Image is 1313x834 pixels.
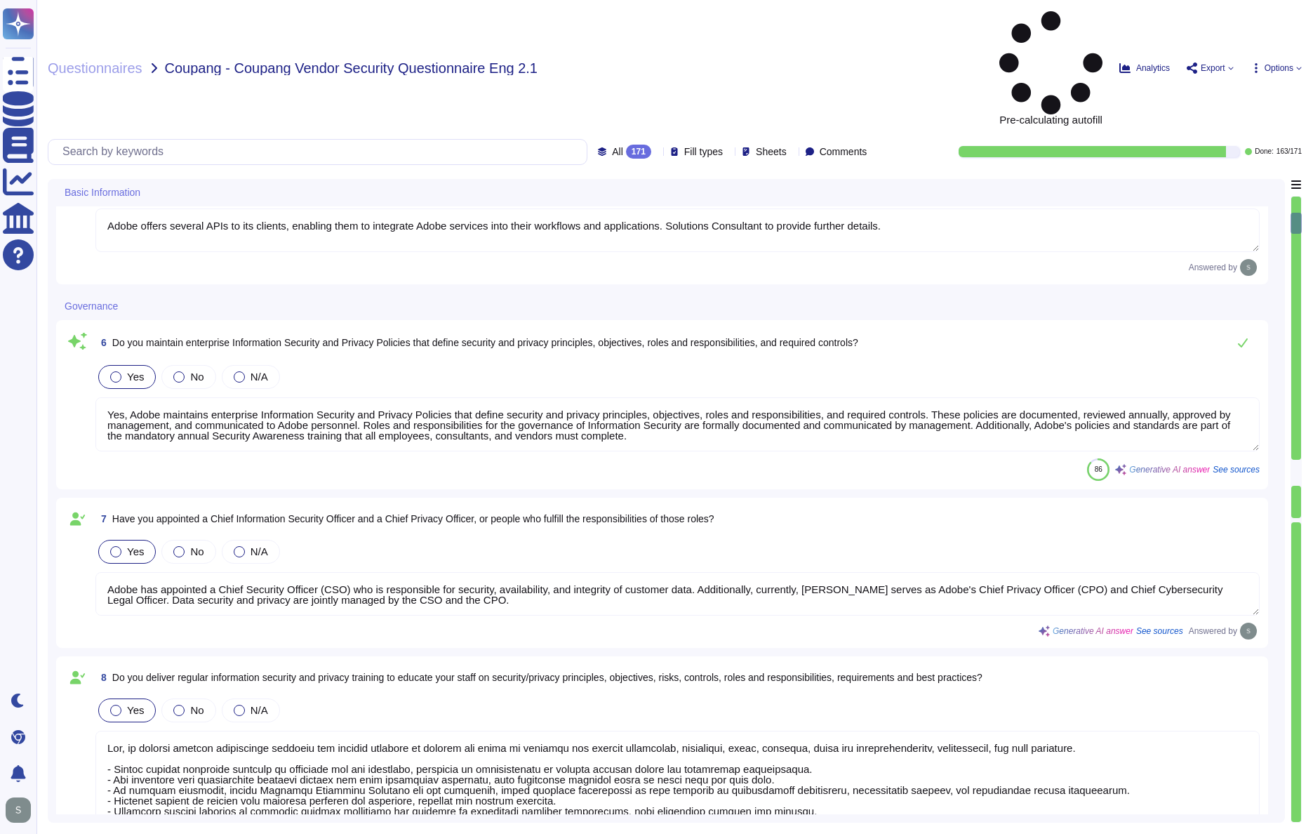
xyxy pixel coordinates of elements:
[1240,259,1257,276] img: user
[251,371,268,383] span: N/A
[1189,263,1237,272] span: Answered by
[48,61,142,75] span: Questionnaires
[95,673,107,682] span: 8
[112,513,714,524] span: Have you appointed a Chief Information Security Officer and a Chief Privacy Officer, or people wh...
[1119,62,1170,74] button: Analytics
[1136,627,1183,635] span: See sources
[1053,627,1133,635] span: Generative AI answer
[6,797,31,823] img: user
[95,514,107,524] span: 7
[127,545,144,557] span: Yes
[1240,623,1257,640] img: user
[65,187,140,197] span: Basic Information
[3,795,41,826] button: user
[190,371,204,383] span: No
[112,337,858,348] span: Do you maintain enterprise Information Security and Privacy Policies that define security and pri...
[1129,465,1210,474] span: Generative AI answer
[1265,64,1293,72] span: Options
[251,545,268,557] span: N/A
[95,338,107,347] span: 6
[612,147,623,157] span: All
[65,301,118,311] span: Governance
[55,140,587,164] input: Search by keywords
[95,208,1260,252] textarea: Adobe offers several APIs to its clients, enabling them to integrate Adobe services into their wo...
[756,147,787,157] span: Sheets
[626,145,651,159] div: 171
[165,61,538,75] span: Coupang - Coupang Vendor Security Questionnaire Eng 2.1
[112,672,982,683] span: Do you deliver regular information security and privacy training to educate your staff on securit...
[999,11,1102,125] span: Pre-calculating autofill
[820,147,867,157] span: Comments
[127,371,144,383] span: Yes
[127,704,144,716] span: Yes
[1095,465,1102,473] span: 86
[1213,465,1260,474] span: See sources
[95,572,1260,616] textarea: Adobe has appointed a Chief Security Officer (CSO) who is responsible for security, availability,...
[684,147,723,157] span: Fill types
[1201,64,1225,72] span: Export
[95,397,1260,451] textarea: Yes, Adobe maintains enterprise Information Security and Privacy Policies that define security an...
[1189,627,1237,635] span: Answered by
[251,704,268,716] span: N/A
[1255,148,1274,155] span: Done:
[190,704,204,716] span: No
[1136,64,1170,72] span: Analytics
[1277,148,1302,155] span: 163 / 171
[190,545,204,557] span: No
